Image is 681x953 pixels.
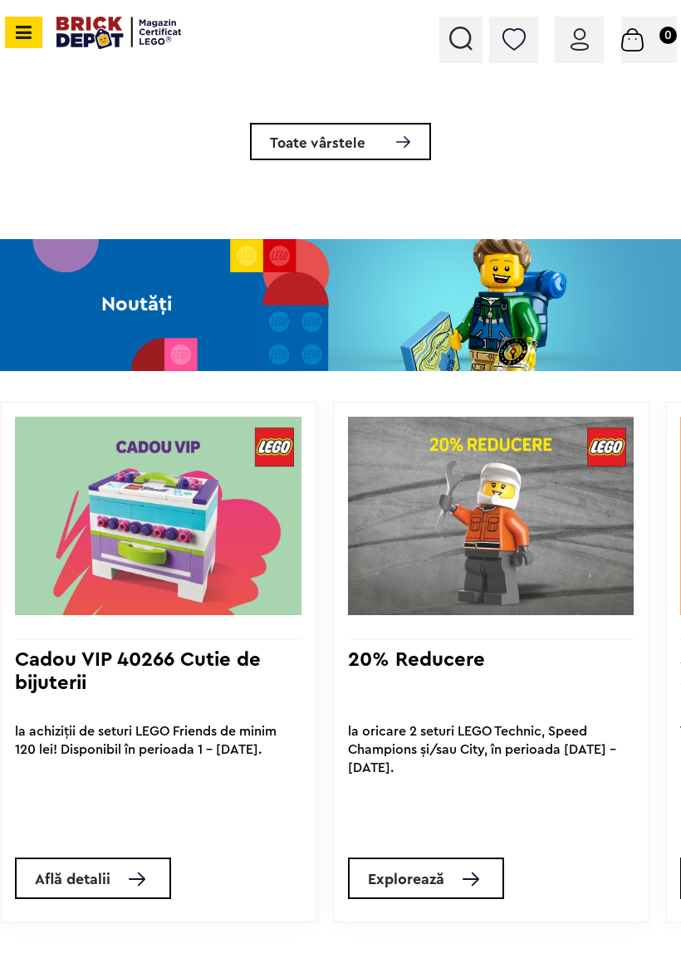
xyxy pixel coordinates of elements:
[348,648,634,715] h3: 20% Reducere
[15,648,301,715] h3: Cadou VIP 40266 Cutie de bijuterii
[463,871,479,887] img: Explorează
[129,871,145,887] img: Află detalii
[15,858,171,899] a: Află detalii
[659,27,677,44] small: 0
[270,136,365,151] span: Toate vârstele
[35,869,110,889] span: Află detalii
[368,869,444,889] span: Explorează
[348,722,634,847] div: la oricare 2 seturi LEGO Technic, Speed Champions și/sau City, în perioada [DATE] - [DATE].
[15,722,301,847] div: la achiziții de seturi LEGO Friends de minim 120 lei! Disponibil în perioada 1 - [DATE].
[250,123,431,160] a: Toate vârstele
[396,136,410,148] img: Toate vârstele
[348,858,504,899] a: Explorează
